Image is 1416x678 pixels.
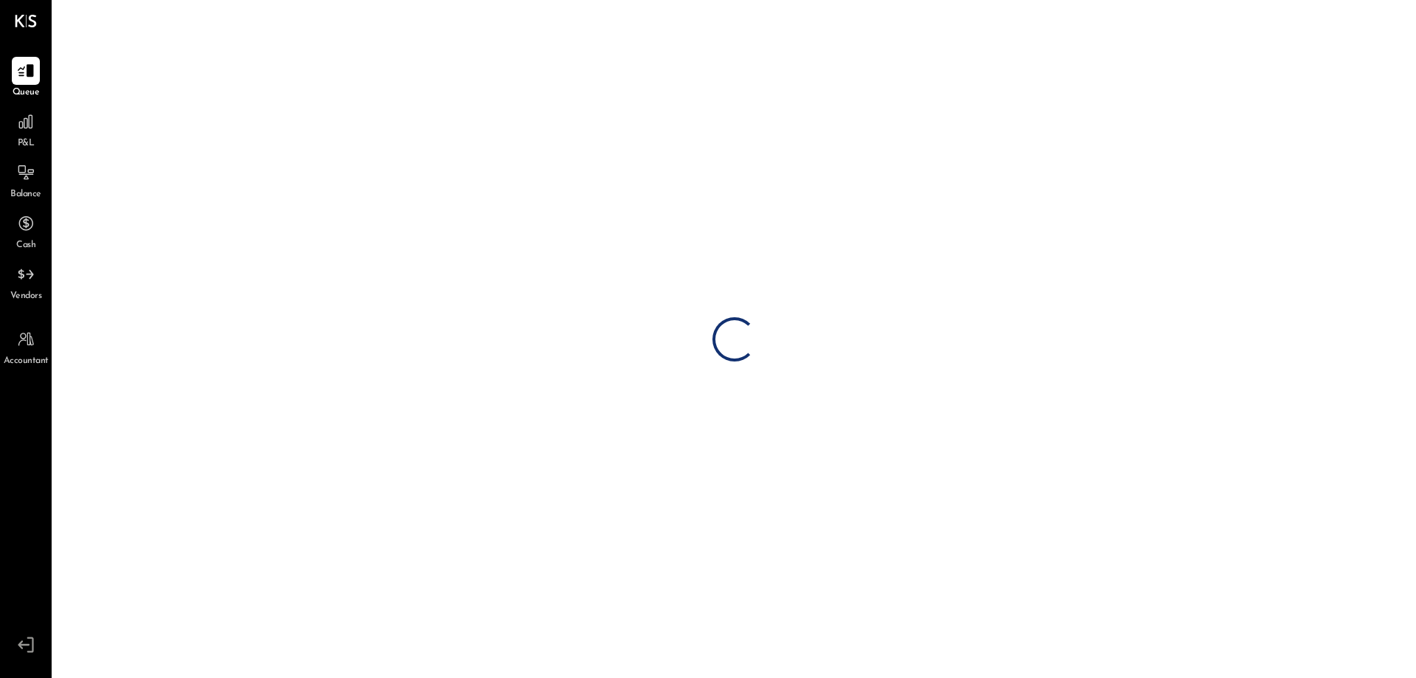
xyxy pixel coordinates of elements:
span: Balance [10,188,41,201]
span: Vendors [10,290,42,303]
span: Accountant [4,355,49,368]
a: Queue [1,57,51,100]
a: Accountant [1,325,51,368]
a: Vendors [1,260,51,303]
span: Queue [13,86,40,100]
a: Balance [1,159,51,201]
span: Cash [16,239,35,252]
a: Cash [1,210,51,252]
a: P&L [1,108,51,151]
span: P&L [18,137,35,151]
